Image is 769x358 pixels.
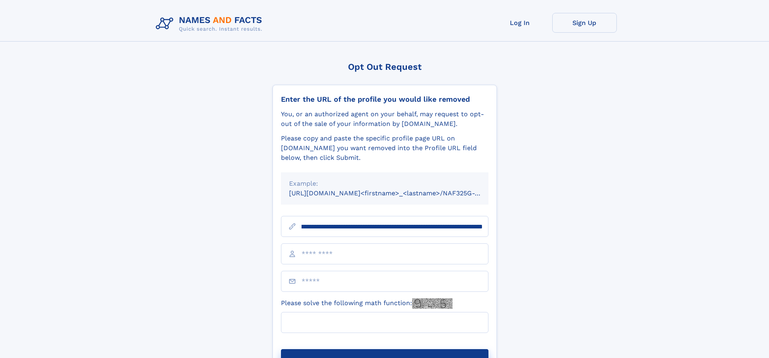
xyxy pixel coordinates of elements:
[281,95,488,104] div: Enter the URL of the profile you would like removed
[289,179,480,188] div: Example:
[281,109,488,129] div: You, or an authorized agent on your behalf, may request to opt-out of the sale of your informatio...
[281,298,453,309] label: Please solve the following math function:
[281,134,488,163] div: Please copy and paste the specific profile page URL on [DOMAIN_NAME] you want removed into the Pr...
[289,189,504,197] small: [URL][DOMAIN_NAME]<firstname>_<lastname>/NAF325G-xxxxxxxx
[488,13,552,33] a: Log In
[153,13,269,35] img: Logo Names and Facts
[272,62,497,72] div: Opt Out Request
[552,13,617,33] a: Sign Up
